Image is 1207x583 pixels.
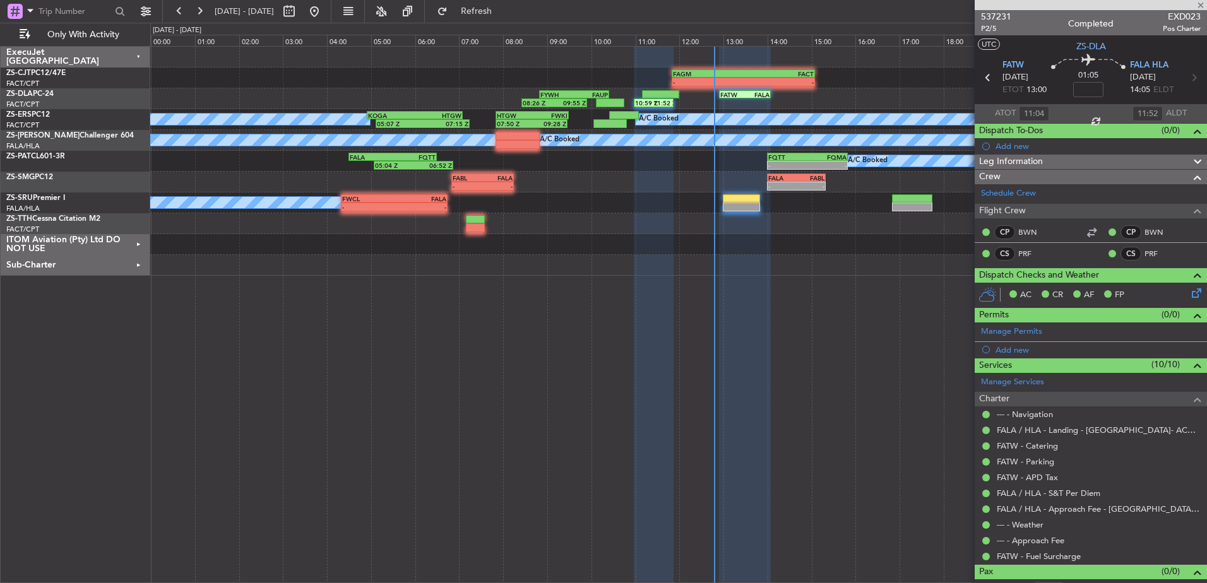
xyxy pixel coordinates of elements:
[994,247,1015,261] div: CS
[1002,71,1028,84] span: [DATE]
[6,79,39,88] a: FACT/CPT
[547,35,592,46] div: 09:00
[6,111,50,119] a: ZS-ERSPC12
[743,78,814,86] div: -
[997,488,1100,498] a: FALA / HLA - S&T Per Diem
[450,7,503,16] span: Refresh
[1115,289,1124,302] span: FP
[393,153,436,161] div: FQTT
[33,30,133,39] span: Only With Activity
[1084,289,1094,302] span: AF
[1162,308,1180,321] span: (0/0)
[377,120,423,127] div: 05:07 Z
[1026,84,1047,97] span: 13:00
[768,174,797,182] div: FALA
[195,35,239,46] div: 01:00
[812,35,856,46] div: 15:00
[1130,59,1168,72] span: FALA HLA
[768,35,812,46] div: 14:00
[745,91,770,98] div: FALA
[944,35,988,46] div: 18:00
[797,182,825,190] div: -
[995,107,1016,120] span: ATOT
[39,2,111,21] input: Trip Number
[327,35,371,46] div: 04:00
[1153,84,1174,97] span: ELDT
[1163,10,1201,23] span: EXD023
[1163,23,1201,34] span: Pos Charter
[997,503,1201,514] a: FALA / HLA - Approach Fee - [GEOGRAPHIC_DATA]- ACC # 1800
[153,25,201,36] div: [DATE] - [DATE]
[459,35,503,46] div: 07:00
[997,456,1054,467] a: FATW - Parking
[283,35,327,46] div: 03:00
[997,472,1058,483] a: FATW - APD Tax
[900,35,944,46] div: 17:00
[453,182,483,190] div: -
[768,153,807,161] div: FQTT
[807,162,847,169] div: -
[797,174,825,182] div: FABL
[1078,69,1098,82] span: 01:05
[997,409,1053,420] a: --- - Navigation
[1162,565,1180,578] span: (0/0)
[1121,225,1141,239] div: CP
[636,35,680,46] div: 11:00
[997,535,1064,546] a: --- - Approach Fee
[979,308,1009,322] span: Permits
[996,141,1201,151] div: Add new
[981,376,1044,389] a: Manage Services
[431,1,507,21] button: Refresh
[239,35,283,46] div: 02:00
[6,153,31,160] span: ZS-PAT
[743,70,814,78] div: FACT
[997,551,1081,562] a: FATW - Fuel Surcharge
[523,99,554,107] div: 08:26 Z
[1018,248,1047,259] a: PRF
[215,6,274,17] span: [DATE] - [DATE]
[395,203,447,211] div: -
[592,35,636,46] div: 10:00
[679,35,723,46] div: 12:00
[720,91,745,98] div: FATW
[6,153,65,160] a: ZS-PATCL601-3R
[6,132,134,139] a: ZS-[PERSON_NAME]Challenger 604
[979,392,1009,406] span: Charter
[1145,248,1173,259] a: PRF
[1068,17,1114,30] div: Completed
[540,131,580,150] div: A/C Booked
[996,344,1201,355] div: Add new
[6,225,39,234] a: FACT/CPT
[395,195,447,203] div: FALA
[653,99,672,107] div: 11:52 Z
[1002,59,1024,72] span: FATW
[979,170,1001,184] span: Crew
[6,69,66,77] a: ZS-CJTPC12/47E
[532,120,566,127] div: 09:28 Z
[981,326,1042,338] a: Manage Permits
[855,35,900,46] div: 16:00
[979,204,1026,218] span: Flight Crew
[807,153,847,161] div: FQMA
[981,187,1036,200] a: Schedule Crew
[6,90,54,98] a: ZS-DLAPC-24
[635,99,653,107] div: 10:59 Z
[368,112,415,119] div: KOGA
[979,268,1099,283] span: Dispatch Checks and Weather
[6,69,31,77] span: ZS-CJT
[497,112,532,119] div: HTGW
[1052,289,1063,302] span: CR
[6,100,39,109] a: FACT/CPT
[639,110,679,129] div: A/C Booked
[415,35,460,46] div: 06:00
[482,174,513,182] div: FALA
[532,112,568,119] div: FWKI
[1121,247,1141,261] div: CS
[14,25,137,45] button: Only With Activity
[540,91,574,98] div: FYWH
[6,215,100,223] a: ZS-TTHCessna Citation M2
[6,215,32,223] span: ZS-TTH
[768,162,807,169] div: -
[997,425,1201,435] a: FALA / HLA - Landing - [GEOGRAPHIC_DATA]- ACC # 1800
[981,23,1011,34] span: P2/5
